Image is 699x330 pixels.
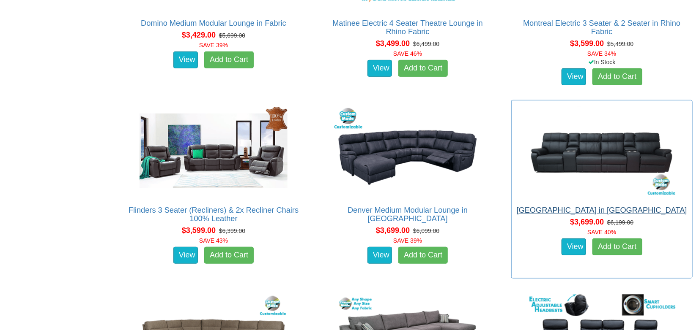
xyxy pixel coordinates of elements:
[376,226,410,235] span: $3,699.00
[173,247,198,264] a: View
[398,60,448,77] a: Add to Cart
[592,238,642,255] a: Add to Cart
[348,206,468,223] a: Denver Medium Modular Lounge in [GEOGRAPHIC_DATA]
[607,219,633,226] del: $6,199.00
[393,50,422,57] font: SAVE 46%
[413,227,439,234] del: $6,099.00
[367,60,392,77] a: View
[413,41,439,47] del: $6,499.00
[204,51,254,68] a: Add to Cart
[182,31,216,39] span: $3,429.00
[137,105,290,197] img: Flinders 3 Seater (Recliners) & 2x Recliner Chairs 100% Leather
[607,41,633,47] del: $5,499.00
[129,206,299,223] a: Flinders 3 Seater (Recliners) & 2x Recliner Chairs 100% Leather
[182,226,216,235] span: $3,599.00
[592,68,642,85] a: Add to Cart
[570,218,604,226] span: $3,699.00
[141,19,286,27] a: Domino Medium Modular Lounge in Fabric
[173,51,198,68] a: View
[398,247,448,264] a: Add to Cart
[332,19,483,36] a: Matinee Electric 4 Seater Theatre Lounge in Rhino Fabric
[367,247,392,264] a: View
[587,50,616,57] font: SAVE 34%
[199,237,228,244] font: SAVE 43%
[526,105,678,197] img: Denver Theatre Lounge in Fabric
[523,19,680,36] a: Montreal Electric 3 Seater & 2 Seater in Rhino Fabric
[219,227,245,234] del: $6,399.00
[219,32,245,39] del: $5,699.00
[587,229,616,235] font: SAVE 40%
[332,105,484,197] img: Denver Medium Modular Lounge in Fabric
[562,68,586,85] a: View
[393,237,422,244] font: SAVE 39%
[204,247,254,264] a: Add to Cart
[199,42,228,49] font: SAVE 39%
[517,206,687,214] a: [GEOGRAPHIC_DATA] in [GEOGRAPHIC_DATA]
[376,39,410,48] span: $3,499.00
[510,58,694,66] div: In Stock
[562,238,586,255] a: View
[570,39,604,48] span: $3,599.00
